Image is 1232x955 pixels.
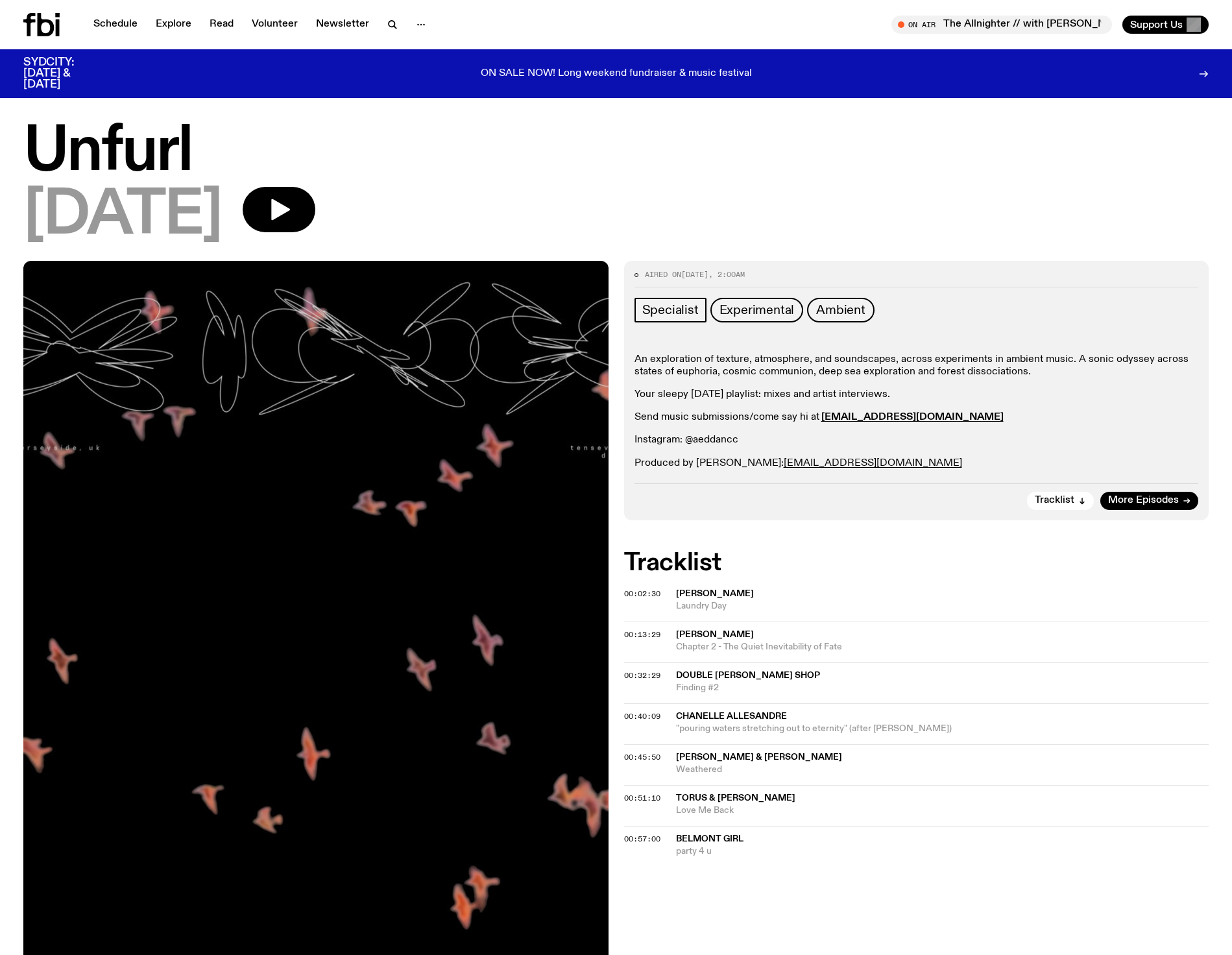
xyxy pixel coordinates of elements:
span: Finding #2 [676,682,1209,694]
span: [DATE] [23,187,222,245]
span: , 2:00am [708,269,745,280]
p: Send music submissions/come say hi at [634,411,1199,424]
a: Newsletter [308,16,377,34]
a: Explore [148,16,199,34]
span: Love Me Back [676,804,1209,817]
button: 00:32:29 [624,672,660,679]
span: Weathered [676,764,1209,776]
span: [PERSON_NAME] & [PERSON_NAME] [676,753,842,762]
span: 00:02:30 [624,588,660,599]
span: 00:40:09 [624,711,660,721]
p: ON SALE NOW! Long weekend fundraiser & music festival [481,68,752,80]
h1: Unfurl [23,123,1209,182]
a: Volunteer [244,16,306,34]
a: Specialist [634,298,707,322]
a: [EMAIL_ADDRESS][DOMAIN_NAME] [784,458,962,468]
button: 00:13:29 [624,631,660,638]
span: [PERSON_NAME] [676,630,754,639]
span: Ambient [816,303,865,317]
button: 00:51:10 [624,795,660,802]
span: 00:51:10 [624,793,660,803]
button: On AirThe Allnighter // with [PERSON_NAME] and [PERSON_NAME] ^.^ [891,16,1112,34]
span: Laundry Day [676,600,1209,612]
span: Torus & [PERSON_NAME] [676,793,795,803]
a: Experimental [710,298,804,322]
span: "pouring waters stretching out to eternity" (after [PERSON_NAME]) [676,723,1209,735]
span: 00:32:29 [624,670,660,681]
button: 00:45:50 [624,754,660,761]
span: More Episodes [1108,496,1179,505]
button: 00:40:09 [624,713,660,720]
button: 00:57:00 [624,836,660,843]
span: 00:45:50 [624,752,660,762]
a: Schedule [86,16,145,34]
button: Support Us [1122,16,1209,34]
span: 00:57:00 [624,834,660,844]
button: 00:02:30 [624,590,660,598]
span: Specialist [642,303,699,317]
span: party 4 u [676,845,1209,858]
span: [DATE] [681,269,708,280]
span: Chanelle Allesandre [676,712,787,721]
span: Double [PERSON_NAME] Shop [676,671,820,680]
p: An exploration of texture, atmosphere, and soundscapes, across experiments in ambient music. A so... [634,354,1199,378]
a: More Episodes [1100,492,1198,510]
span: Support Us [1130,19,1183,30]
span: Aired on [645,269,681,280]
span: Chapter 2 - The Quiet Inevitability of Fate [676,641,1209,653]
h2: Tracklist [624,551,1209,575]
h3: SYDCITY: [DATE] & [DATE] [23,57,106,90]
span: [PERSON_NAME] [676,589,754,598]
span: 00:13:29 [624,629,660,640]
a: Read [202,16,241,34]
a: [EMAIL_ADDRESS][DOMAIN_NAME] [821,412,1004,422]
p: Your sleepy [DATE] playlist: mixes and artist interviews. [634,389,1199,401]
a: Ambient [807,298,875,322]
p: Produced by [PERSON_NAME]: [634,457,1199,470]
span: Tracklist [1035,496,1074,505]
p: Instagram: @aeddancc [634,434,1199,446]
button: Tracklist [1027,492,1094,510]
span: Experimental [719,303,795,317]
span: belmont girl [676,834,743,843]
